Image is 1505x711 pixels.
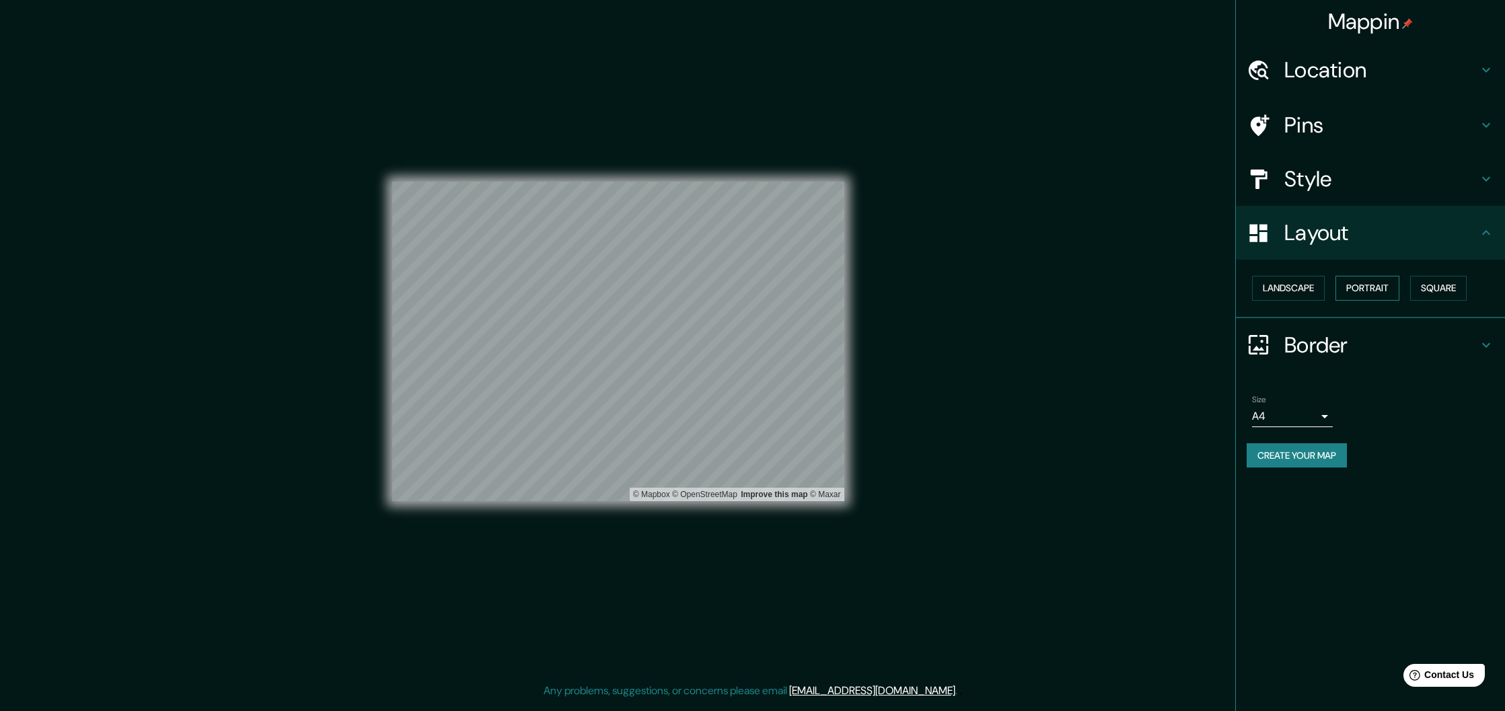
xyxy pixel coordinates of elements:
[1335,276,1399,301] button: Portrait
[1236,43,1505,97] div: Location
[1252,276,1325,301] button: Landscape
[1410,276,1467,301] button: Square
[1252,406,1333,427] div: A4
[1284,112,1478,139] h4: Pins
[1385,659,1490,696] iframe: Help widget launcher
[957,683,959,699] div: .
[672,490,737,499] a: OpenStreetMap
[1236,98,1505,152] div: Pins
[1402,18,1413,29] img: pin-icon.png
[959,683,962,699] div: .
[789,683,955,698] a: [EMAIL_ADDRESS][DOMAIN_NAME]
[1236,318,1505,372] div: Border
[1284,332,1478,359] h4: Border
[741,490,807,499] a: Map feedback
[1284,165,1478,192] h4: Style
[1247,443,1347,468] button: Create your map
[1236,206,1505,260] div: Layout
[544,683,957,699] p: Any problems, suggestions, or concerns please email .
[1284,57,1478,83] h4: Location
[1252,394,1266,405] label: Size
[1236,152,1505,206] div: Style
[1284,219,1478,246] h4: Layout
[633,490,670,499] a: Mapbox
[810,490,841,499] a: Maxar
[1328,8,1414,35] h4: Mappin
[392,182,844,501] canvas: Map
